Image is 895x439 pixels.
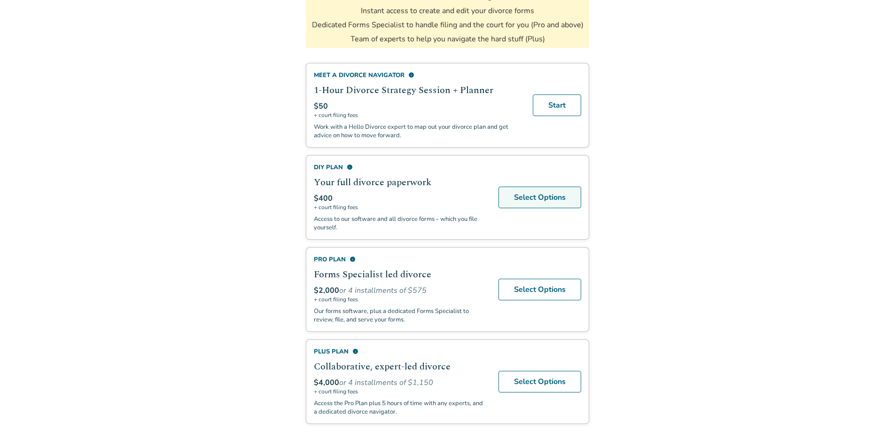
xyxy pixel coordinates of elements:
li: Team of experts to help you navigate the hard stuff (Plus) [350,34,545,44]
iframe: Chat Widget [848,394,895,439]
h2: Your full divorce paperwork [314,175,487,189]
span: $50 [314,101,328,111]
p: Access the Pro Plan plus 5 hours of time with any experts, and a dedicated divorce navigator. [314,399,487,416]
span: + court filing fees [314,388,487,395]
div: Plus Plan [314,347,487,356]
li: Instant access to create and edit your divorce forms [361,6,534,16]
div: DIY Plan [314,163,487,172]
span: $4,000 [314,377,339,388]
h2: Forms Specialist led divorce [314,267,487,282]
span: $400 [314,193,333,204]
p: Access to our software and all divorce forms - which you file yourself. [314,215,487,232]
span: + court filing fees [314,296,487,303]
div: or 4 installments of $575 [314,285,487,296]
a: Start [533,94,581,116]
span: info [347,164,353,170]
div: Pro Plan [314,255,487,264]
span: info [350,256,356,262]
a: Select Options [498,279,581,300]
span: $2,000 [314,285,339,296]
span: info [352,348,358,354]
a: Select Options [498,371,581,392]
h2: 1-Hour Divorce Strategy Session + Planner [314,83,521,97]
li: Dedicated Forms Specialist to handle filing and the court for you (Pro and above) [312,20,584,30]
div: Meet a divorce navigator [314,71,521,79]
div: or 4 installments of $1,150 [314,377,487,388]
p: Our forms software, plus a dedicated Forms Specialist to review, file, and serve your forms. [314,307,487,324]
h2: Collaborative, expert-led divorce [314,360,487,374]
p: Work with a Hello Divorce expert to map out your divorce plan and get advice on how to move forward. [314,123,521,140]
a: Select Options [498,187,581,208]
span: + court filing fees [314,111,521,119]
span: + court filing fees [314,204,487,211]
span: info [408,72,414,78]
